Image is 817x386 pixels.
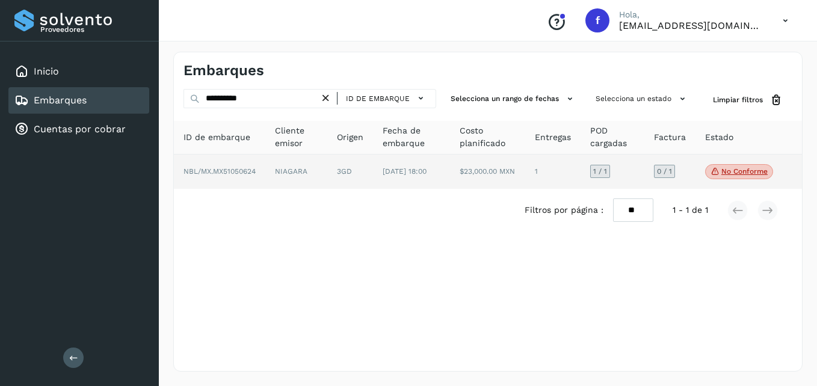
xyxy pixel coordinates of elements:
[619,20,763,31] p: facturacion@hcarga.com
[525,155,581,189] td: 1
[337,131,363,144] span: Origen
[654,131,686,144] span: Factura
[619,10,763,20] p: Hola,
[34,66,59,77] a: Inicio
[8,58,149,85] div: Inicio
[721,167,768,176] p: No conforme
[446,89,581,109] button: Selecciona un rango de fechas
[8,116,149,142] div: Cuentas por cobrar
[183,62,264,79] h4: Embarques
[590,124,635,150] span: POD cargadas
[40,25,144,34] p: Proveedores
[183,167,256,176] span: NBL/MX.MX51050624
[535,131,571,144] span: Entregas
[591,89,694,109] button: Selecciona un estado
[8,87,149,114] div: Embarques
[183,131,250,144] span: ID de embarque
[275,124,318,150] span: Cliente emisor
[703,89,792,111] button: Limpiar filtros
[265,155,327,189] td: NIAGARA
[34,123,126,135] a: Cuentas por cobrar
[383,124,440,150] span: Fecha de embarque
[713,94,763,105] span: Limpiar filtros
[346,93,410,104] span: ID de embarque
[34,94,87,106] a: Embarques
[593,168,607,175] span: 1 / 1
[383,167,427,176] span: [DATE] 18:00
[705,131,733,144] span: Estado
[525,204,603,216] span: Filtros por página :
[327,155,373,189] td: 3GD
[673,204,708,216] span: 1 - 1 de 1
[342,90,431,107] button: ID de embarque
[450,155,525,189] td: $23,000.00 MXN
[657,168,672,175] span: 0 / 1
[460,124,516,150] span: Costo planificado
